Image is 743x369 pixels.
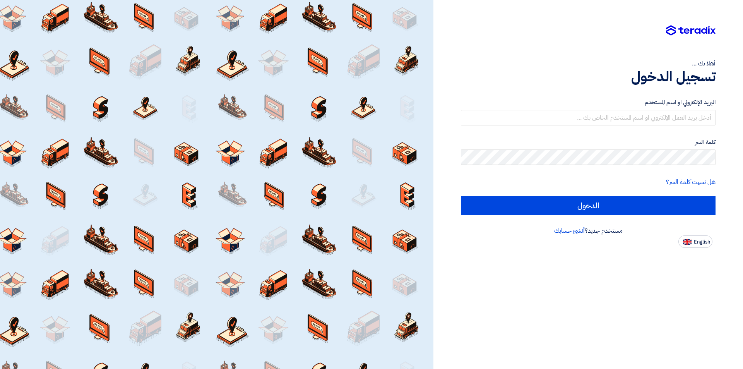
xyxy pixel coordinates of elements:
label: البريد الإلكتروني او اسم المستخدم [461,98,716,107]
a: أنشئ حسابك [554,226,585,235]
label: كلمة السر [461,138,716,147]
h1: تسجيل الدخول [461,68,716,85]
input: أدخل بريد العمل الإلكتروني او اسم المستخدم الخاص بك ... [461,110,716,125]
button: English [678,235,712,248]
span: English [694,239,710,245]
a: هل نسيت كلمة السر؟ [666,177,716,187]
img: Teradix logo [666,25,716,36]
div: مستخدم جديد؟ [461,226,716,235]
input: الدخول [461,196,716,215]
div: أهلا بك ... [461,59,716,68]
img: en-US.png [683,239,692,245]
